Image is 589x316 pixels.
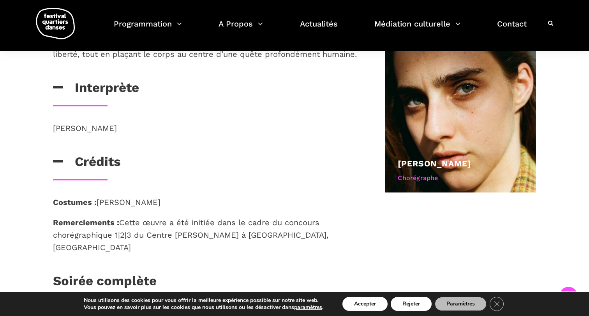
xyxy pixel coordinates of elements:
strong: Remerciements : [53,218,119,227]
a: [PERSON_NAME] [398,159,471,168]
p: [PERSON_NAME] [53,196,360,208]
p: Nous utilisons des cookies pour vous offrir la meilleure expérience possible sur notre site web. [84,297,323,304]
b: Costumes : [53,198,97,207]
p: Cette œuvre a été initiée dans le cadre du concours chorégraphique 1|2|3 du Centre [PERSON_NAME] ... [53,216,360,254]
a: Médiation culturelle [374,17,460,40]
h3: Crédits [53,154,121,173]
a: Programmation [114,17,182,40]
a: Actualités [300,17,338,40]
img: logo-fqd-med [36,8,75,39]
button: Accepter [342,297,388,311]
p: [PERSON_NAME] [53,122,360,134]
button: Close GDPR Cookie Banner [490,297,504,311]
h3: Interprète [53,80,139,99]
h3: Soirée complète [53,273,157,293]
div: Chorégraphe [398,173,524,183]
a: Contact [497,17,527,40]
button: paramètres [294,304,322,311]
p: Vous pouvez en savoir plus sur les cookies que nous utilisons ou les désactiver dans . [84,304,323,311]
button: Paramètres [435,297,487,311]
button: Rejeter [391,297,432,311]
a: A Propos [219,17,263,40]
